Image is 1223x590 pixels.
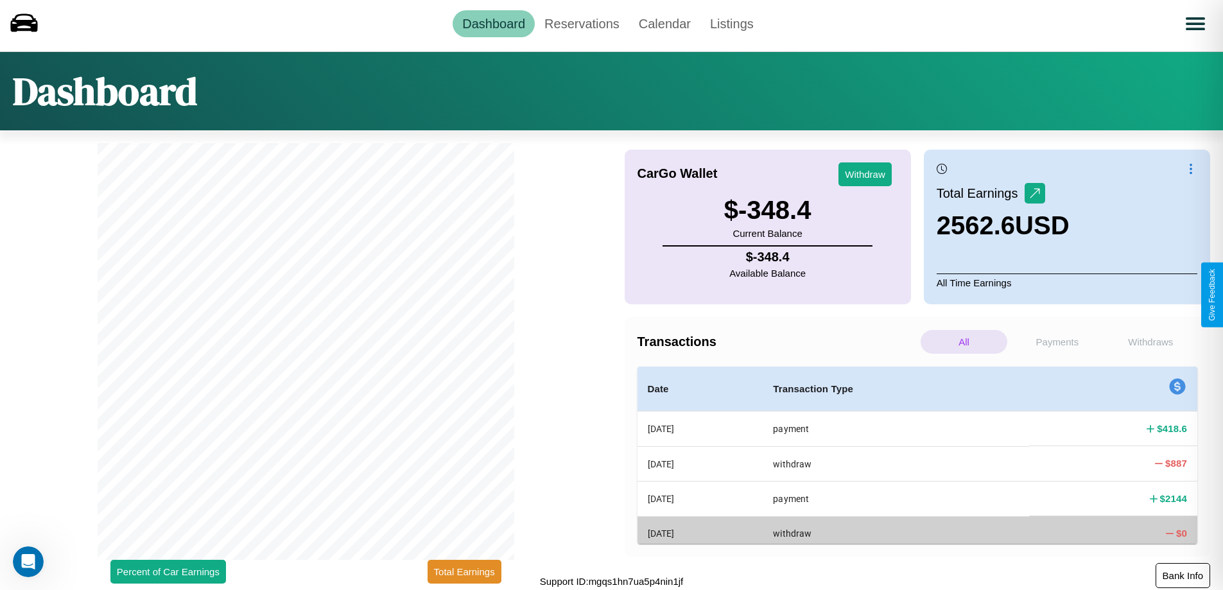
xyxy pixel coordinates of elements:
[1107,330,1194,354] p: Withdraws
[13,546,44,577] iframe: Intercom live chat
[1165,456,1187,470] h4: $ 887
[773,381,1019,397] h4: Transaction Type
[540,573,684,590] p: Support ID: mgqs1hn7ua5p4nin1jf
[700,10,763,37] a: Listings
[638,482,763,516] th: [DATE]
[638,334,917,349] h4: Transactions
[1177,6,1213,42] button: Open menu
[724,225,811,242] p: Current Balance
[1176,526,1187,540] h4: $ 0
[1014,330,1100,354] p: Payments
[729,250,806,265] h4: $ -348.4
[921,330,1007,354] p: All
[937,182,1025,205] p: Total Earnings
[1160,492,1187,505] h4: $ 2144
[1157,422,1187,435] h4: $ 418.6
[638,412,763,447] th: [DATE]
[453,10,535,37] a: Dashboard
[13,65,197,117] h1: Dashboard
[648,381,753,397] h4: Date
[110,560,226,584] button: Percent of Car Earnings
[838,162,892,186] button: Withdraw
[1208,269,1217,321] div: Give Feedback
[724,196,811,225] h3: $ -348.4
[937,273,1197,291] p: All Time Earnings
[1156,563,1210,588] button: Bank Info
[763,482,1029,516] th: payment
[763,446,1029,481] th: withdraw
[763,412,1029,447] th: payment
[638,516,763,550] th: [DATE]
[638,166,718,181] h4: CarGo Wallet
[937,211,1070,240] h3: 2562.6 USD
[638,446,763,481] th: [DATE]
[763,516,1029,550] th: withdraw
[638,367,1198,551] table: simple table
[428,560,501,584] button: Total Earnings
[535,10,629,37] a: Reservations
[729,265,806,282] p: Available Balance
[629,10,700,37] a: Calendar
